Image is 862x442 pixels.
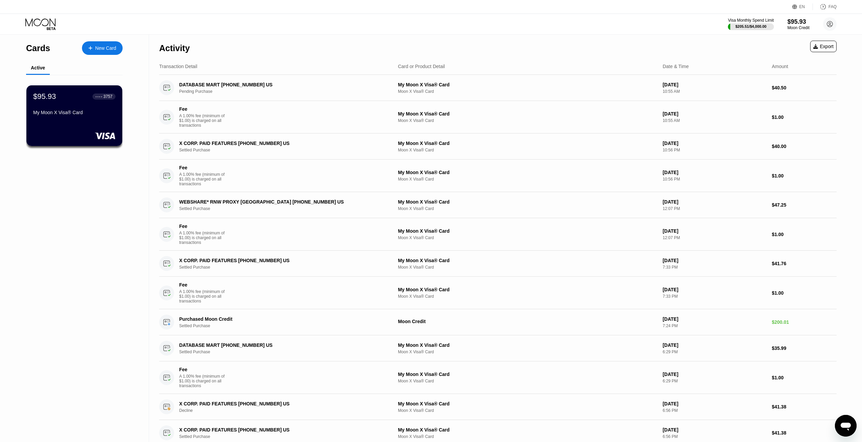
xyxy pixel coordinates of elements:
div: [DATE] [663,342,766,348]
div: $95.93Moon Credit [787,18,810,30]
div: New Card [82,41,123,55]
div: X CORP. PAID FEATURES [PHONE_NUMBER] US [179,401,375,406]
div: 7:24 PM [663,323,766,328]
div: $95.93● ● ● ●3757My Moon X Visa® Card [26,85,122,146]
div: WEBSHARE* RNW PROXY [GEOGRAPHIC_DATA] [PHONE_NUMBER] US [179,199,375,205]
div: [DATE] [663,372,766,377]
div: $1.00 [772,375,837,380]
iframe: Button to launch messaging window [835,415,857,437]
div: Card or Product Detail [398,64,445,69]
div: $41.38 [772,404,837,409]
div: $1.00 [772,114,837,120]
div: [DATE] [663,228,766,234]
div: $1.00 [772,173,837,178]
div: Moon Credit [787,25,810,30]
div: A 1.00% fee (minimum of $1.00) is charged on all transactions [179,289,230,303]
div: Settled Purchase [179,350,389,354]
div: Pending Purchase [179,89,389,94]
div: $95.93 [787,18,810,25]
div: Moon X Visa® Card [398,89,657,94]
div: $95.93 [33,92,56,101]
div: My Moon X Visa® Card [398,82,657,87]
div: Moon X Visa® Card [398,379,657,383]
div: Moon X Visa® Card [398,434,657,439]
div: $41.76 [772,261,837,266]
div: [DATE] [663,401,766,406]
div: My Moon X Visa® Card [398,141,657,146]
div: Fee [179,282,227,288]
div: 6:29 PM [663,379,766,383]
div: [DATE] [663,316,766,322]
div: 10:55 AM [663,118,766,123]
div: Moon X Visa® Card [398,206,657,211]
div: My Moon X Visa® Card [398,228,657,234]
div: Fee [179,367,227,372]
div: X CORP. PAID FEATURES [PHONE_NUMBER] USSettled PurchaseMy Moon X Visa® CardMoon X Visa® Card[DATE... [159,251,837,277]
div: Fee [179,106,227,112]
div: My Moon X Visa® Card [398,287,657,292]
div: Settled Purchase [179,323,389,328]
div: [DATE] [663,199,766,205]
div: Active [31,65,45,70]
div: X CORP. PAID FEATURES [PHONE_NUMBER] USSettled PurchaseMy Moon X Visa® CardMoon X Visa® Card[DATE... [159,133,837,160]
div: Moon Credit [398,319,657,324]
div: DATABASE MART [PHONE_NUMBER] US [179,82,375,87]
div: Fee [179,165,227,170]
div: Fee [179,224,227,229]
div: Settled Purchase [179,434,389,439]
div: Moon X Visa® Card [398,265,657,270]
div: Moon X Visa® Card [398,350,657,354]
div: Purchased Moon CreditSettled PurchaseMoon Credit[DATE]7:24 PM$200.01 [159,309,837,335]
div: Date & Time [663,64,689,69]
div: Purchased Moon Credit [179,316,375,322]
div: $205.51 / $4,000.00 [735,24,766,28]
div: DATABASE MART [PHONE_NUMBER] US [179,342,375,348]
div: [DATE] [663,111,766,117]
div: 7:33 PM [663,265,766,270]
div: $35.99 [772,345,837,351]
div: EN [792,3,813,10]
div: $40.50 [772,85,837,90]
div: 10:56 PM [663,177,766,182]
div: [DATE] [663,141,766,146]
div: 3757 [103,94,112,99]
div: [DATE] [663,258,766,263]
div: Transaction Detail [159,64,197,69]
div: $200.01 [772,319,837,325]
div: A 1.00% fee (minimum of $1.00) is charged on all transactions [179,374,230,388]
div: Amount [772,64,788,69]
div: My Moon X Visa® Card [398,199,657,205]
div: [DATE] [663,287,766,292]
div: 6:56 PM [663,434,766,439]
div: My Moon X Visa® Card [398,170,657,175]
div: WEBSHARE* RNW PROXY [GEOGRAPHIC_DATA] [PHONE_NUMBER] USSettled PurchaseMy Moon X Visa® CardMoon X... [159,192,837,218]
div: Activity [159,43,190,53]
div: X CORP. PAID FEATURES [PHONE_NUMBER] US [179,427,375,433]
div: 10:55 AM [663,89,766,94]
div: My Moon X Visa® Card [398,401,657,406]
div: Moon X Visa® Card [398,235,657,240]
div: Moon X Visa® Card [398,118,657,123]
div: Cards [26,43,50,53]
div: FeeA 1.00% fee (minimum of $1.00) is charged on all transactionsMy Moon X Visa® CardMoon X Visa® ... [159,101,837,133]
div: 7:33 PM [663,294,766,299]
div: [DATE] [663,82,766,87]
div: X CORP. PAID FEATURES [PHONE_NUMBER] USDeclineMy Moon X Visa® CardMoon X Visa® Card[DATE]6:56 PM$... [159,394,837,420]
div: Moon X Visa® Card [398,294,657,299]
div: Decline [179,408,389,413]
div: FeeA 1.00% fee (minimum of $1.00) is charged on all transactionsMy Moon X Visa® CardMoon X Visa® ... [159,277,837,309]
div: ● ● ● ● [96,96,102,98]
div: FeeA 1.00% fee (minimum of $1.00) is charged on all transactionsMy Moon X Visa® CardMoon X Visa® ... [159,361,837,394]
div: My Moon X Visa® Card [398,111,657,117]
div: My Moon X Visa® Card [398,342,657,348]
div: FeeA 1.00% fee (minimum of $1.00) is charged on all transactionsMy Moon X Visa® CardMoon X Visa® ... [159,160,837,192]
div: Moon X Visa® Card [398,408,657,413]
div: Visa Monthly Spend Limit$205.51/$4,000.00 [728,18,774,30]
div: My Moon X Visa® Card [33,110,115,115]
div: [DATE] [663,427,766,433]
div: A 1.00% fee (minimum of $1.00) is charged on all transactions [179,172,230,186]
div: [DATE] [663,170,766,175]
div: Moon X Visa® Card [398,177,657,182]
div: Settled Purchase [179,206,389,211]
div: 6:56 PM [663,408,766,413]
